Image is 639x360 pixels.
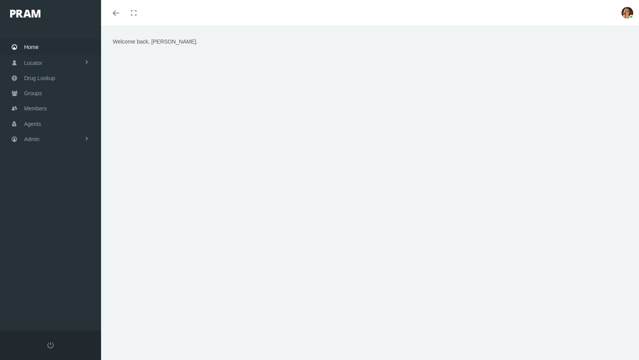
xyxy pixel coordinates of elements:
[24,71,55,86] span: Drug Lookup
[24,86,42,101] span: Groups
[24,101,47,116] span: Members
[24,117,41,131] span: Agents
[24,56,42,70] span: Locator
[24,40,38,54] span: Home
[622,7,633,19] img: S_Profile_Picture_2.jpg
[10,10,40,17] img: PRAM_20_x_78.png
[24,132,40,147] span: Admin
[113,38,197,45] span: Welcome back, [PERSON_NAME].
